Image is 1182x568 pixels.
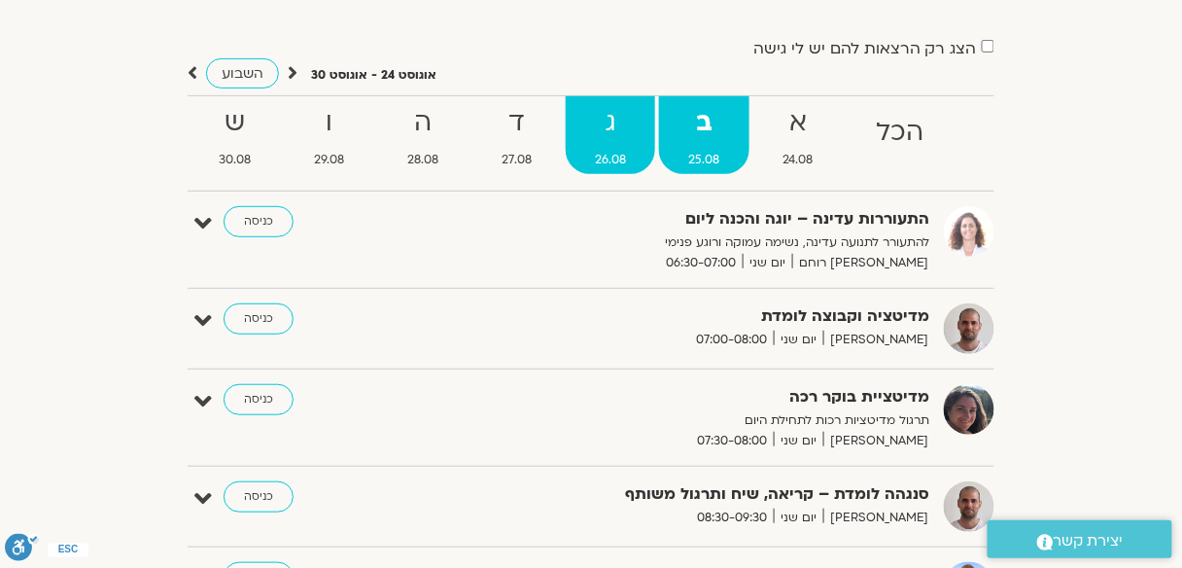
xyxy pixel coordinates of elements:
[285,101,374,145] strong: ו
[690,508,774,528] span: 08:30-09:30
[285,150,374,170] span: 29.08
[689,330,774,350] span: 07:00-08:00
[224,206,294,237] a: כניסה
[472,150,562,170] span: 27.08
[311,65,436,86] p: אוגוסט 24 - אוגוסט 30
[285,96,374,174] a: ו29.08
[453,481,929,508] strong: סנגהה לומדת – קריאה, שיח ותרגול משותף
[753,40,977,57] label: הצג רק הרצאות להם יש לי גישה
[190,150,281,170] span: 30.08
[378,101,469,145] strong: ה
[847,111,954,155] strong: הכל
[453,384,929,410] strong: מדיטציית בוקר רכה
[988,520,1172,558] a: יצירת קשר
[472,96,562,174] a: ד27.08
[453,206,929,232] strong: התעוררות עדינה – יוגה והכנה ליום
[378,150,469,170] span: 28.08
[566,101,656,145] strong: ג
[224,303,294,335] a: כניסה
[453,410,929,431] p: תרגול מדיטציות רכות לתחילת היום
[823,330,929,350] span: [PERSON_NAME]
[190,96,281,174] a: ש30.08
[659,96,749,174] a: ב25.08
[206,58,279,89] a: השבוע
[566,96,656,174] a: ג26.08
[659,101,749,145] strong: ב
[774,508,823,528] span: יום שני
[823,508,929,528] span: [PERSON_NAME]
[378,96,469,174] a: ה28.08
[823,431,929,451] span: [PERSON_NAME]
[753,150,843,170] span: 24.08
[1054,528,1124,554] span: יצירת קשר
[753,96,843,174] a: א24.08
[792,253,929,273] span: [PERSON_NAME] רוחם
[224,384,294,415] a: כניסה
[190,101,281,145] strong: ש
[774,330,823,350] span: יום שני
[847,96,954,174] a: הכל
[453,303,929,330] strong: מדיטציה וקבוצה לומדת
[224,481,294,513] a: כניסה
[453,232,929,253] p: להתעורר לתנועה עדינה, נשימה עמוקה ורוגע פנימי
[659,150,749,170] span: 25.08
[659,253,743,273] span: 06:30-07:00
[222,64,263,83] span: השבוע
[566,150,656,170] span: 26.08
[743,253,792,273] span: יום שני
[753,101,843,145] strong: א
[472,101,562,145] strong: ד
[774,431,823,451] span: יום שני
[690,431,774,451] span: 07:30-08:00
